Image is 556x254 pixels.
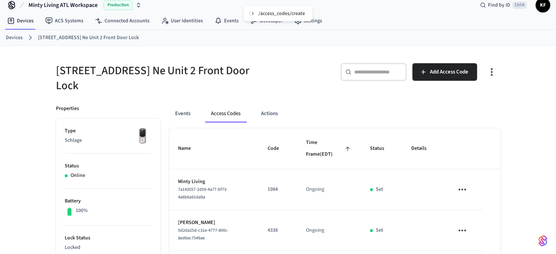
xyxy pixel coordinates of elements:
[65,197,152,205] p: Battery
[1,14,39,27] a: Devices
[255,105,284,122] button: Actions
[38,34,139,42] a: [STREET_ADDRESS] Ne Unit 2 Front Door Lock
[258,10,305,17] div: /access_codes/create
[56,63,274,93] h5: [STREET_ADDRESS] Ne Unit 2 Front Door Lock
[268,186,288,193] p: 1984
[297,210,362,251] td: Ongoing
[376,227,383,234] p: Set
[268,143,288,154] span: Code
[65,244,152,251] p: Locked
[297,169,362,210] td: Ongoing
[178,227,229,241] span: 5d2da25d-c31e-4777-800c-8ed6ec7549ae
[245,14,288,27] a: Developer
[488,1,510,9] span: Find by ID
[39,14,89,27] a: ACS Systems
[56,105,79,113] p: Properties
[268,227,288,234] p: 4338
[209,14,245,27] a: Events
[89,14,155,27] a: Connected Accounts
[65,127,152,135] p: Type
[6,34,23,42] a: Devices
[71,172,85,179] p: Online
[133,127,152,145] img: Yale Assure Touchscreen Wifi Smart Lock, Satin Nickel, Front
[65,137,152,144] p: Schlage
[306,137,353,160] span: Time Frame(EDT)
[178,143,200,154] span: Name
[178,178,250,186] p: Minty Living
[29,1,98,10] span: Minty Living ATL Workspace
[538,235,547,247] img: SeamLogoGradient.69752ec5.svg
[370,143,394,154] span: Status
[512,1,527,9] span: Ctrl K
[411,143,436,154] span: Details
[65,162,152,170] p: Status
[169,105,196,122] button: Events
[412,63,477,81] button: Add Access Code
[205,105,246,122] button: Access Codes
[376,186,383,193] p: Set
[178,219,250,227] p: [PERSON_NAME]
[76,207,88,215] p: 100%
[103,0,133,10] span: Production
[430,67,468,77] span: Add Access Code
[155,14,209,27] a: User Identities
[178,186,228,200] span: 7a143557-2d59-4a77-bf73-4a6b6a91da9a
[169,105,500,122] div: ant example
[65,234,152,242] p: Lock Status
